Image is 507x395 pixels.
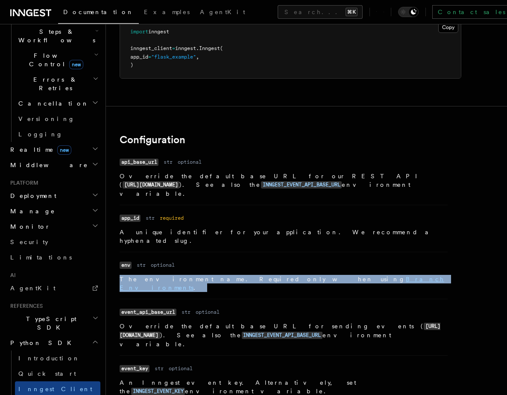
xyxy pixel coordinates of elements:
span: Middleware [7,161,88,169]
span: Documentation [63,9,134,15]
dd: optional [169,365,193,372]
a: Introduction [15,351,100,366]
span: Monitor [7,222,50,231]
span: Security [10,239,48,245]
a: Limitations [7,250,100,265]
span: References [7,303,43,310]
p: A unique identifier for your application. We recommend a hyphenated slug. [120,228,448,245]
dd: str [164,159,173,165]
span: Introduction [18,355,80,362]
dd: optional [196,309,220,315]
span: Logging [18,131,63,138]
a: Documentation [58,3,139,24]
span: "flask_example" [151,54,196,60]
span: AI [7,272,16,279]
span: ) [130,62,133,68]
span: AgentKit [200,9,245,15]
span: Python SDK [7,339,76,347]
code: INNGEST_EVENT_API_BASE_URL [261,181,342,189]
a: INNGEST_EVENT_API_BASE_URL [261,181,342,188]
a: AgentKit [195,3,250,23]
code: event_key [120,365,149,372]
button: Search...⌘K [278,5,363,19]
a: Security [7,234,100,250]
button: Middleware [7,157,100,173]
span: new [57,145,71,155]
span: Quick start [18,370,76,377]
span: = [148,54,151,60]
dd: required [160,215,184,221]
button: Manage [7,203,100,219]
span: Cancellation [15,99,89,108]
button: Cancellation [15,96,100,111]
span: Manage [7,207,55,215]
dd: str [182,309,190,315]
span: Errors & Retries [15,75,93,92]
dd: optional [151,262,175,268]
span: AgentKit [10,285,56,292]
button: Copy [438,22,458,33]
button: Errors & Retries [15,72,100,96]
dd: str [146,215,155,221]
div: Inngest Functions [7,9,100,142]
button: TypeScript SDK [7,311,100,335]
span: ( [220,45,223,51]
a: Logging [15,127,100,142]
p: The environment name. Required only when using . [120,275,448,292]
code: env [120,262,132,269]
span: . [196,45,199,51]
a: AgentKit [7,280,100,296]
span: Deployment [7,192,56,200]
span: Examples [144,9,190,15]
code: app_id [120,215,141,222]
span: app_id [130,54,148,60]
button: Realtimenew [7,142,100,157]
button: Flow Controlnew [15,48,100,72]
a: Configuration [120,134,185,146]
span: Inngest Client [18,386,92,392]
span: inngest_client [130,45,172,51]
span: Flow Control [15,51,94,68]
span: Realtime [7,145,71,154]
span: TypeScript SDK [7,315,92,332]
span: inngest [175,45,196,51]
span: Versioning [18,115,75,122]
code: [URL][DOMAIN_NAME] [123,181,179,189]
kbd: ⌘K [346,8,358,16]
a: INNGEST_EVENT_API_BASE_URL [242,332,322,339]
span: Platform [7,180,38,186]
a: Branch Environments [120,276,444,291]
span: Inngest [199,45,220,51]
code: event_api_base_url [120,309,176,316]
code: api_base_url [120,159,158,166]
button: Steps & Workflows [15,24,100,48]
button: Python SDK [7,335,100,351]
span: , [196,54,199,60]
span: Limitations [10,254,72,261]
span: Steps & Workflows [15,27,95,44]
a: Versioning [15,111,100,127]
dd: optional [178,159,202,165]
button: Deployment [7,188,100,203]
button: Toggle dark mode [398,7,419,17]
p: Override the default base URL for sending events ( ). See also the environment variable. [120,322,448,348]
p: Override the default base URL for our REST API ( ). See also the environment variable. [120,172,448,198]
a: Examples [139,3,195,23]
a: Quick start [15,366,100,381]
span: import [130,29,148,35]
span: new [69,60,83,69]
span: = [172,45,175,51]
button: Monitor [7,219,100,234]
dd: str [155,365,164,372]
span: inngest [148,29,169,35]
dd: str [137,262,146,268]
a: INNGEST_EVENT_KEY [131,388,185,395]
